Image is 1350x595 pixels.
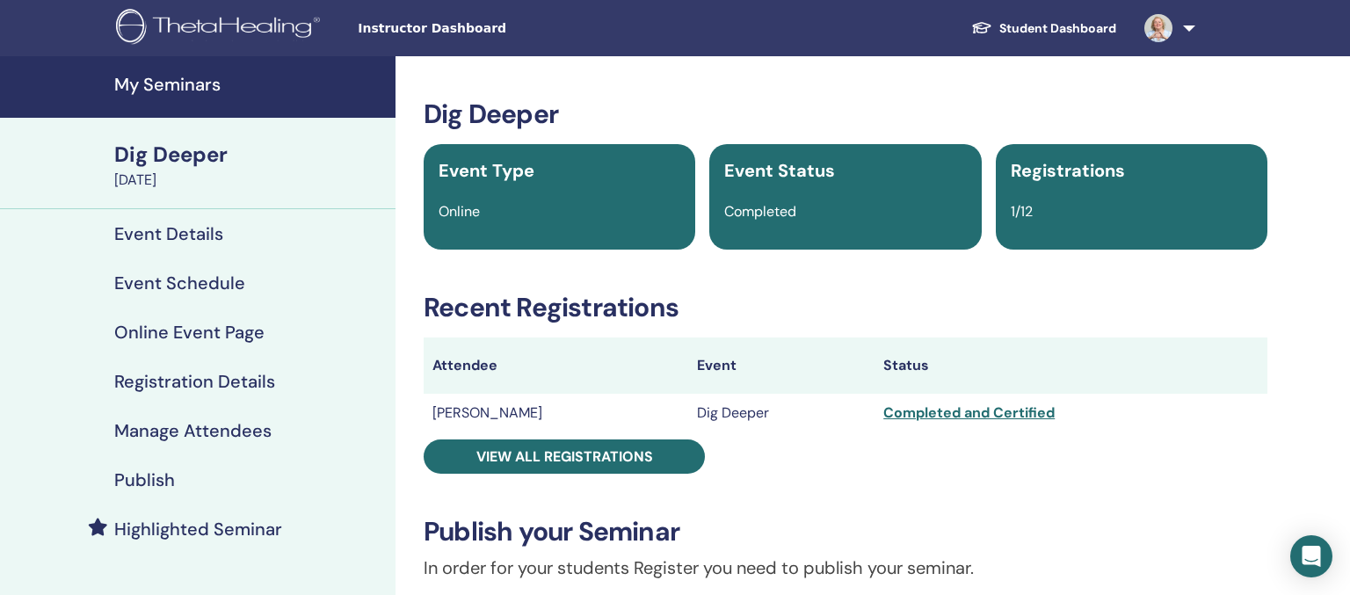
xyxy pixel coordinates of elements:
th: Attendee [424,337,688,394]
div: Completed and Certified [883,403,1259,424]
span: Completed [724,202,796,221]
p: In order for your students Register you need to publish your seminar. [424,555,1267,581]
span: View all registrations [476,447,653,466]
span: Registrations [1011,159,1125,182]
span: Online [439,202,480,221]
th: Event [688,337,875,394]
h3: Dig Deeper [424,98,1267,130]
div: [DATE] [114,170,385,191]
img: graduation-cap-white.svg [971,20,992,35]
h4: Highlighted Seminar [114,519,282,540]
span: Instructor Dashboard [358,19,621,38]
h4: Event Schedule [114,272,245,294]
div: Open Intercom Messenger [1290,535,1332,577]
h4: Manage Attendees [114,420,272,441]
span: 1/12 [1011,202,1033,221]
a: Student Dashboard [957,12,1130,45]
th: Status [875,337,1267,394]
img: logo.png [116,9,326,48]
span: Event Type [439,159,534,182]
a: Dig Deeper[DATE] [104,140,396,191]
h4: Registration Details [114,371,275,392]
td: [PERSON_NAME] [424,394,688,432]
h3: Recent Registrations [424,292,1267,323]
h4: Online Event Page [114,322,265,343]
td: Dig Deeper [688,394,875,432]
a: View all registrations [424,439,705,474]
div: Dig Deeper [114,140,385,170]
h4: Event Details [114,223,223,244]
h4: Publish [114,469,175,490]
h3: Publish your Seminar [424,516,1267,548]
h4: My Seminars [114,74,385,95]
img: default.jpg [1144,14,1172,42]
span: Event Status [724,159,835,182]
